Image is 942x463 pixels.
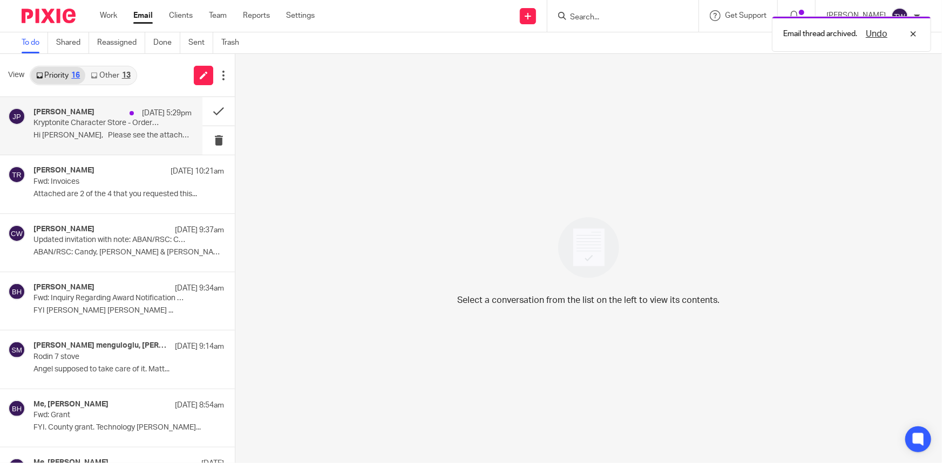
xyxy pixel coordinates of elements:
p: ABAN/RSC: Candy, [PERSON_NAME] & [PERSON_NAME] You have... [33,248,224,257]
img: svg%3E [8,341,25,358]
p: [DATE] 10:21am [171,166,224,177]
a: Sent [188,32,213,53]
p: Fwd: Inquiry Regarding Award Notification and Fund Availability [33,294,186,303]
p: Angel supposed to take care of it. Matt... [33,365,224,374]
a: To do [22,32,48,53]
p: FYI. County grant. Technology [PERSON_NAME]... [33,423,224,432]
button: Undo [863,27,891,40]
h4: [PERSON_NAME] [33,166,94,175]
p: [DATE] 5:29pm [142,108,192,119]
a: Shared [56,32,89,53]
p: Updated invitation with note: ABAN/RSC: Candy, [PERSON_NAME] & [PERSON_NAME] @ [DATE] 2pm - 3:20p... [33,236,186,245]
p: [DATE] 8:54am [175,400,224,411]
h4: [PERSON_NAME] [33,225,94,234]
p: Hi [PERSON_NAME], Please see the attached... [33,131,192,140]
p: Kryptonite Character Store - Order Ready to Ship [DATE] [33,119,160,128]
h4: Me, [PERSON_NAME] [33,400,109,409]
p: [DATE] 9:14am [175,341,224,352]
img: svg%3E [8,283,25,300]
img: svg%3E [8,108,25,125]
p: Attached are 2 of the 4 that you requested this... [33,190,224,199]
a: Other13 [85,67,135,84]
p: Select a conversation from the list on the left to view its contents. [458,294,720,307]
a: Settings [286,10,315,21]
img: Pixie [22,9,76,23]
p: Fwd: Invoices [33,177,186,186]
a: Work [100,10,117,21]
a: Trash [221,32,247,53]
a: Done [153,32,180,53]
img: image [551,210,626,285]
div: 13 [122,72,131,79]
img: svg%3E [8,225,25,242]
h4: [PERSON_NAME] [33,108,94,117]
a: Team [209,10,227,21]
a: Clients [169,10,193,21]
img: svg%3E [8,400,25,417]
img: svg%3E [8,166,25,183]
a: Reports [243,10,270,21]
div: 16 [71,72,80,79]
p: Rodin 7 stove [33,353,186,362]
a: Email [133,10,153,21]
h4: [PERSON_NAME] [33,283,94,292]
p: Fwd: Grant [33,411,186,420]
span: View [8,70,24,81]
h4: [PERSON_NAME] menguloglu, [PERSON_NAME] [33,341,170,350]
img: svg%3E [891,8,909,25]
a: Reassigned [97,32,145,53]
p: [DATE] 9:34am [175,283,224,294]
p: Email thread archived. [783,29,857,39]
p: [DATE] 9:37am [175,225,224,236]
p: FYI [PERSON_NAME] [PERSON_NAME] ... [33,306,224,315]
a: Priority16 [31,67,85,84]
